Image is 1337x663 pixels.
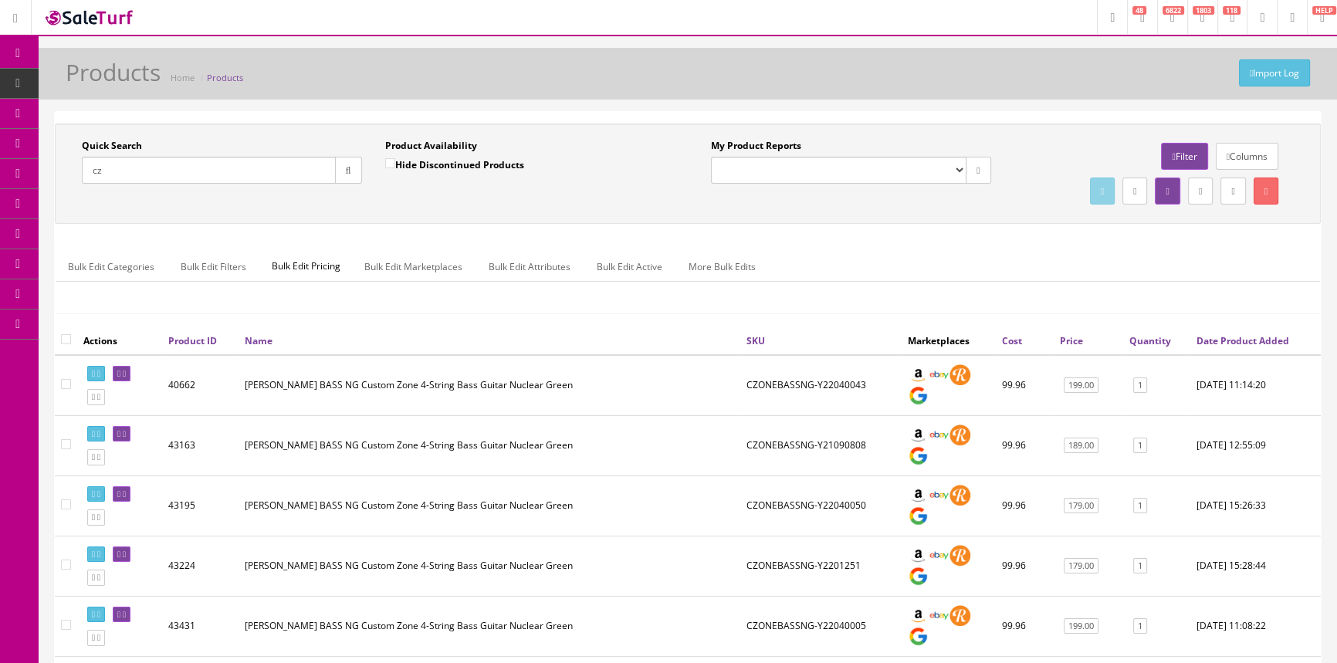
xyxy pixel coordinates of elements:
[1133,377,1147,394] a: 1
[908,506,929,526] img: google_shopping
[949,545,970,566] img: reverb
[43,7,136,28] img: SaleTurf
[929,545,949,566] img: ebay
[162,355,239,416] td: 40662
[740,415,902,475] td: CZONEBASSNG-Y21090808
[996,536,1054,596] td: 99.96
[82,157,336,184] input: Search
[949,605,970,626] img: reverb
[1064,377,1098,394] a: 199.00
[929,364,949,385] img: ebay
[584,252,675,282] a: Bulk Edit Active
[902,326,996,354] th: Marketplaces
[239,536,740,596] td: Dean CZONE BASS NG Custom Zone 4-String Bass Guitar Nuclear Green
[1133,438,1147,454] a: 1
[1163,6,1184,15] span: 6822
[1190,355,1321,416] td: 2024-12-04 11:14:20
[1190,415,1321,475] td: 2025-07-22 12:55:09
[239,596,740,656] td: Dean CZONE BASS NG Custom Zone 4-String Bass Guitar Nuclear Green
[1133,618,1147,634] a: 1
[260,252,352,281] span: Bulk Edit Pricing
[162,536,239,596] td: 43224
[996,355,1054,416] td: 99.96
[168,252,259,282] a: Bulk Edit Filters
[949,485,970,506] img: reverb
[1133,498,1147,514] a: 1
[207,72,243,83] a: Products
[385,158,395,168] input: Hide Discontinued Products
[1161,143,1207,170] a: Filter
[1239,59,1310,86] a: Import Log
[239,475,740,536] td: Dean CZONE BASS NG Custom Zone 4-String Bass Guitar Nuclear Green
[245,334,272,347] a: Name
[1190,536,1321,596] td: 2025-07-25 15:28:44
[996,596,1054,656] td: 99.96
[1064,438,1098,454] a: 189.00
[908,545,929,566] img: amazon
[1060,334,1083,347] a: Price
[66,59,161,85] h1: Products
[908,385,929,406] img: google_shopping
[929,605,949,626] img: ebay
[1002,334,1022,347] a: Cost
[908,626,929,647] img: google_shopping
[929,425,949,445] img: ebay
[171,72,195,83] a: Home
[385,139,477,153] label: Product Availability
[1193,6,1214,15] span: 1803
[1190,475,1321,536] td: 2025-07-23 15:26:33
[740,355,902,416] td: CZONEBASSNG-Y22040043
[1223,6,1241,15] span: 118
[908,485,929,506] img: amazon
[1132,6,1146,15] span: 48
[711,139,801,153] label: My Product Reports
[1133,558,1147,574] a: 1
[996,415,1054,475] td: 99.96
[162,415,239,475] td: 43163
[929,485,949,506] img: ebay
[1216,143,1278,170] a: Columns
[908,445,929,466] img: google_shopping
[77,326,162,354] th: Actions
[239,355,740,416] td: Dean CZONE BASS NG Custom Zone 4-String Bass Guitar Nuclear Green
[476,252,583,282] a: Bulk Edit Attributes
[746,334,765,347] a: SKU
[56,252,167,282] a: Bulk Edit Categories
[908,566,929,587] img: google_shopping
[1197,334,1289,347] a: Date Product Added
[168,334,217,347] a: Product ID
[1064,558,1098,574] a: 179.00
[908,605,929,626] img: amazon
[1129,334,1171,347] a: Quantity
[1312,6,1336,15] span: HELP
[82,139,142,153] label: Quick Search
[996,475,1054,536] td: 99.96
[352,252,475,282] a: Bulk Edit Marketplaces
[908,425,929,445] img: amazon
[162,596,239,656] td: 43431
[162,475,239,536] td: 43195
[385,157,524,172] label: Hide Discontinued Products
[676,252,768,282] a: More Bulk Edits
[949,425,970,445] img: reverb
[239,415,740,475] td: Dean CZONE BASS NG Custom Zone 4-String Bass Guitar Nuclear Green
[949,364,970,385] img: reverb
[908,364,929,385] img: amazon
[1064,498,1098,514] a: 179.00
[740,475,902,536] td: CZONEBASSNG-Y22040050
[740,536,902,596] td: CZONEBASSNG-Y2201251
[740,596,902,656] td: CZONEBASSNG-Y22040005
[1190,596,1321,656] td: 2025-08-13 11:08:22
[1064,618,1098,634] a: 199.00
